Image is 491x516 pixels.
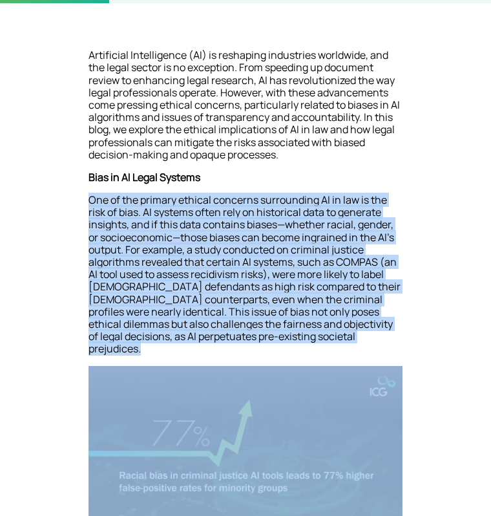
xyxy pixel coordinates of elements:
[269,376,491,516] iframe: Chat Widget
[89,170,200,184] strong: Bias in AI Legal Systems
[89,49,402,171] p: Artificial Intelligence (AI) is reshaping industries worldwide, and the legal sector is no except...
[89,194,402,365] p: One of the primary ethical concerns surrounding AI in law is the risk of bias. AI systems often r...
